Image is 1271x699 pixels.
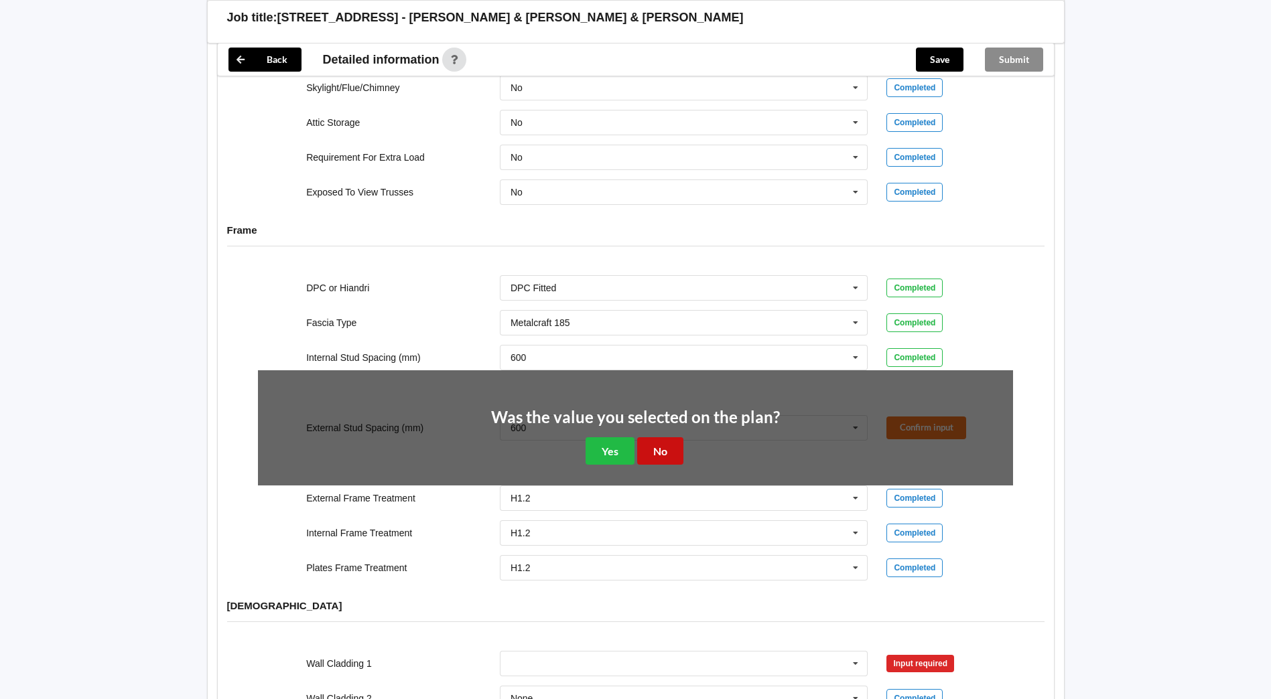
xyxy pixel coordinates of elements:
[886,558,943,577] div: Completed
[306,317,356,328] label: Fascia Type
[886,78,943,97] div: Completed
[306,283,369,293] label: DPC or Hiandri
[886,524,943,542] div: Completed
[886,148,943,167] div: Completed
[511,187,523,197] div: No
[511,493,531,503] div: H1.2
[511,353,526,362] div: 600
[306,528,412,538] label: Internal Frame Treatment
[306,352,420,363] label: Internal Stud Spacing (mm)
[491,407,780,428] h2: Was the value you selected on the plan?
[916,48,963,72] button: Save
[886,313,943,332] div: Completed
[306,187,413,198] label: Exposed To View Trusses
[886,279,943,297] div: Completed
[306,562,407,573] label: Plates Frame Treatment
[886,183,943,202] div: Completed
[227,10,277,25] h3: Job title:
[511,563,531,572] div: H1.2
[637,437,683,465] button: No
[886,655,954,672] div: Input required
[511,283,556,293] div: DPC Fitted
[306,152,425,163] label: Requirement For Extra Load
[306,493,415,503] label: External Frame Treatment
[586,437,634,465] button: Yes
[511,118,523,127] div: No
[886,489,943,508] div: Completed
[306,117,360,128] label: Attic Storage
[227,599,1045,612] h4: [DEMOGRAPHIC_DATA]
[511,528,531,538] div: H1.2
[511,83,523,92] div: No
[886,113,943,132] div: Completed
[228,48,302,72] button: Back
[306,82,399,93] label: Skylight/Flue/Chimney
[227,224,1045,236] h4: Frame
[886,348,943,367] div: Completed
[323,54,440,66] span: Detailed information
[511,153,523,162] div: No
[306,658,372,669] label: Wall Cladding 1
[511,318,570,327] div: Metalcraft 185
[277,10,744,25] h3: [STREET_ADDRESS] - [PERSON_NAME] & [PERSON_NAME] & [PERSON_NAME]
